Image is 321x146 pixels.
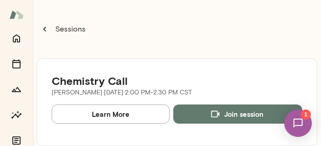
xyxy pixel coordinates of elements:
[7,55,26,73] button: Sessions
[52,88,192,97] p: [PERSON_NAME] · [DATE] · 2:00 PM-2:30 PM CST
[7,106,26,124] button: Insights
[53,24,86,35] p: Sessions
[7,80,26,99] button: Growth Plan
[52,73,192,88] h5: Chemistry Call
[52,104,170,124] a: Learn More
[173,104,302,124] button: Join session
[7,29,26,47] button: Home
[37,20,91,38] button: Sessions
[9,6,24,23] img: Mento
